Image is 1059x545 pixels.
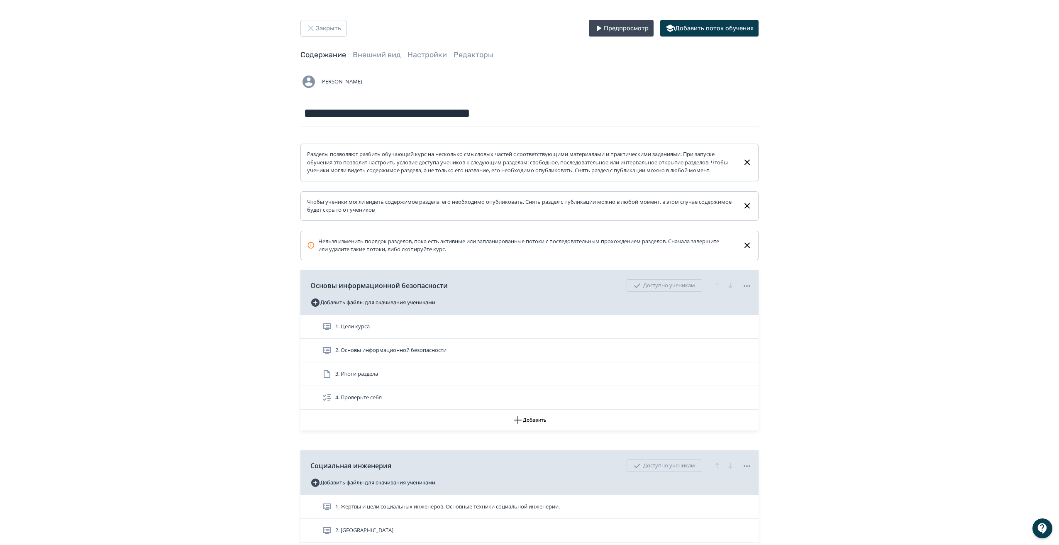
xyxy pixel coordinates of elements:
span: [PERSON_NAME] [320,78,362,86]
button: Закрыть [300,20,346,37]
button: Добавить [300,410,759,430]
a: Редакторы [454,50,493,59]
div: Доступно ученикам [627,459,702,472]
button: Добавить файлы для скачивания учениками [310,476,435,489]
span: Социальная инженерия [310,461,391,471]
button: Предпросмотр [589,20,654,37]
div: 2. [GEOGRAPHIC_DATA] [300,519,759,543]
div: 1. Жертвы и цели социальных инженеров. Основные техники социальной инженерии. [300,495,759,519]
span: 3. Итоги раздела [335,370,378,378]
div: 1. Цели курса [300,315,759,339]
span: 1. Жертвы и цели социальных инженеров. Основные техники социальной инженерии. [335,503,560,511]
span: 4. Проверьте себя [335,393,382,402]
button: Добавить файлы для скачивания учениками [310,296,435,309]
div: Разделы позволяют разбить обучающий курс на несколько смысловых частей с соответствующими материа... [307,150,736,175]
div: 4. Проверьте себя [300,386,759,410]
div: 2. Оcновы информационной безопасности [300,339,759,362]
span: 1. Цели курса [335,323,370,331]
a: Настройки [407,50,447,59]
div: Доступно ученикам [627,279,702,292]
span: 2. Фишинг [335,526,393,535]
span: Основы информационной безопасности [310,281,448,291]
button: Добавить поток обучения [660,20,759,37]
div: 3. Итоги раздела [300,362,759,386]
span: 2. Оcновы информационной безопасности [335,346,447,354]
a: Содержание [300,50,346,59]
div: Чтобы ученики могли видеть содержимое раздела, его необходимо опубликовать. Снять раздел с публик... [307,198,736,214]
a: Внешний вид [353,50,401,59]
div: Нельзя изменить порядок разделов, пока есть активные или запланированные потоки с последовательны... [307,237,729,254]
